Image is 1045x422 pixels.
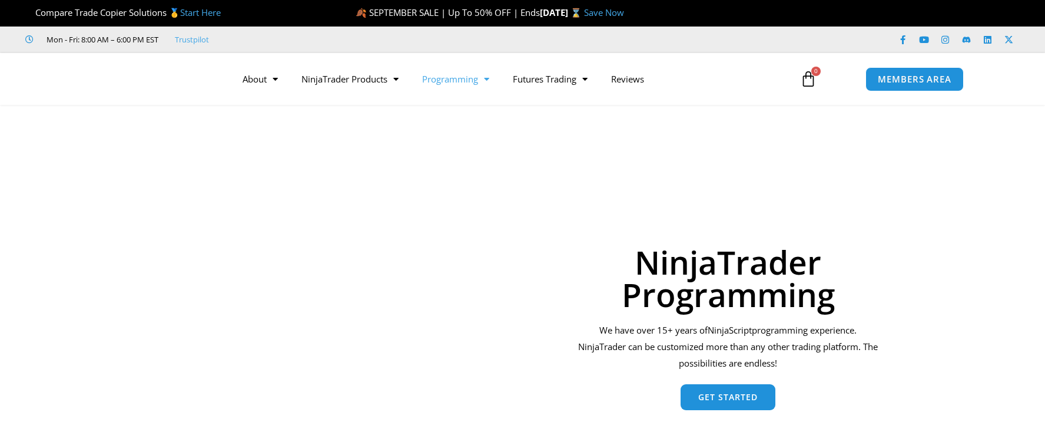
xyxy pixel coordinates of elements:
div: We have over 15+ years of [575,322,881,372]
span: 🍂 SEPTEMBER SALE | Up To 50% OFF | Ends [356,6,540,18]
img: 🏆 [26,8,35,17]
span: Get Started [698,393,758,401]
a: Reviews [599,65,656,93]
a: Trustpilot [175,32,209,47]
span: Compare Trade Copier Solutions 🥇 [25,6,221,18]
a: Get Started [681,384,775,410]
a: 0 [782,62,834,96]
span: NinjaScript [708,324,752,336]
span: Mon - Fri: 8:00 AM – 6:00 PM EST [44,32,158,47]
span: programming experience. NinjaTrader can be customized more than any other trading platform. The p... [578,324,878,369]
a: Futures Trading [501,65,599,93]
strong: [DATE] ⌛ [540,6,584,18]
nav: Menu [231,65,787,93]
a: Save Now [584,6,624,18]
span: MEMBERS AREA [878,75,951,84]
a: MEMBERS AREA [865,67,964,91]
h1: NinjaTrader Programming [575,246,881,311]
img: LogoAI | Affordable Indicators – NinjaTrader [81,58,208,100]
a: Start Here [180,6,221,18]
span: 0 [811,67,821,76]
a: NinjaTrader Products [290,65,410,93]
a: Programming [410,65,501,93]
a: About [231,65,290,93]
